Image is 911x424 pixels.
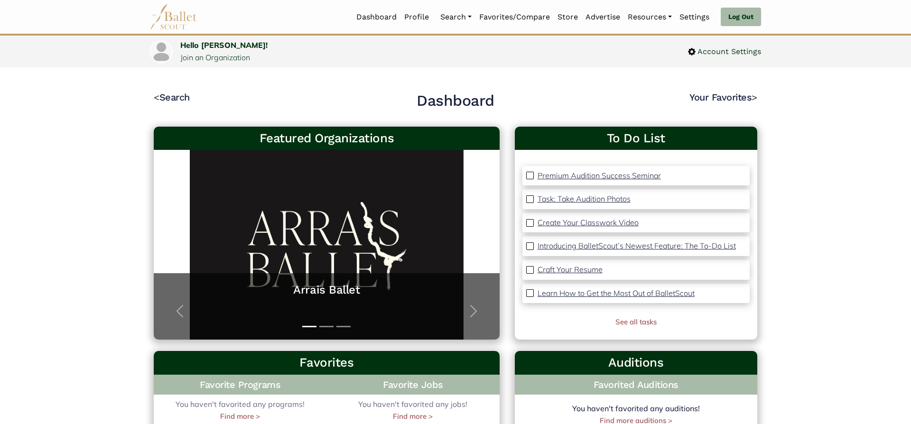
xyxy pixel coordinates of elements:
a: Craft Your Resume [538,264,603,276]
a: To Do List [522,130,750,147]
p: Premium Audition Success Seminar [538,171,661,180]
a: <Search [154,92,190,103]
a: Settings [676,7,713,27]
a: Favorites/Compare [475,7,554,27]
a: Your Favorites> [689,92,757,103]
a: Create Your Classwork Video [538,217,639,229]
p: Introducing BalletScout’s Newest Feature: The To-Do List [538,241,736,250]
a: Join an Organization [180,53,250,62]
a: Find more > [220,411,260,422]
p: Craft Your Resume [538,265,603,274]
a: Store [554,7,582,27]
h4: Favorite Jobs [326,375,499,395]
h4: Favorite Programs [154,375,326,395]
h4: Favorited Auditions [522,378,750,391]
code: < [154,91,159,103]
p: Task: Take Audition Photos [538,194,631,203]
code: > [752,91,757,103]
a: See all tasks [615,317,657,326]
a: Introducing BalletScout’s Newest Feature: The To-Do List [538,240,736,252]
span: Account Settings [696,46,761,58]
a: Resources [624,7,676,27]
a: Profile [400,7,433,27]
h2: Dashboard [417,91,494,111]
p: Create Your Classwork Video [538,218,639,227]
h3: Favorites [161,355,492,371]
button: Slide 1 [302,321,316,332]
a: Find more > [393,411,433,422]
button: Slide 2 [319,321,334,332]
div: You haven't favorited any jobs! [326,398,499,422]
a: Dashboard [353,7,400,27]
h3: Featured Organizations [161,130,492,147]
a: Search [437,7,475,27]
p: You haven't favorited any auditions! [515,403,757,415]
img: profile picture [151,41,172,62]
a: Task: Take Audition Photos [538,193,631,205]
h3: Auditions [522,355,750,371]
a: Advertise [582,7,624,27]
a: Premium Audition Success Seminar [538,170,661,182]
a: Log Out [721,8,761,27]
a: Hello [PERSON_NAME]! [180,40,268,50]
button: Slide 3 [336,321,351,332]
div: You haven't favorited any programs! [154,398,326,422]
a: Learn How to Get the Most Out of BalletScout [538,287,695,300]
p: Learn How to Get the Most Out of BalletScout [538,288,695,298]
a: Account Settings [688,46,761,58]
a: Arrais Ballet [163,283,490,297]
